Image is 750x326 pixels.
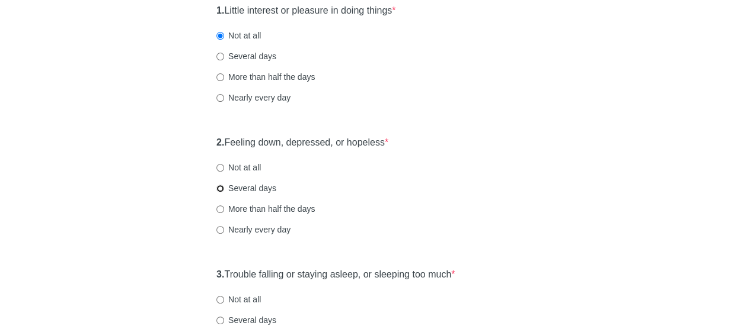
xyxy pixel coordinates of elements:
label: More than half the days [216,71,315,83]
strong: 2. [216,137,224,147]
input: More than half the days [216,73,224,81]
strong: 3. [216,269,224,279]
label: Several days [216,50,276,62]
label: Several days [216,314,276,326]
input: Nearly every day [216,226,224,234]
label: Not at all [216,30,261,41]
input: Several days [216,53,224,60]
input: Not at all [216,296,224,304]
label: Not at all [216,293,261,305]
input: Not at all [216,32,224,40]
label: More than half the days [216,203,315,215]
label: Feeling down, depressed, or hopeless [216,136,388,150]
input: More than half the days [216,205,224,213]
label: Little interest or pleasure in doing things [216,4,395,18]
input: Several days [216,317,224,324]
input: Several days [216,185,224,192]
input: Nearly every day [216,94,224,102]
input: Not at all [216,164,224,172]
label: Several days [216,182,276,194]
label: Not at all [216,162,261,173]
strong: 1. [216,5,224,15]
label: Nearly every day [216,224,291,235]
label: Nearly every day [216,92,291,104]
label: Trouble falling or staying asleep, or sleeping too much [216,268,455,282]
